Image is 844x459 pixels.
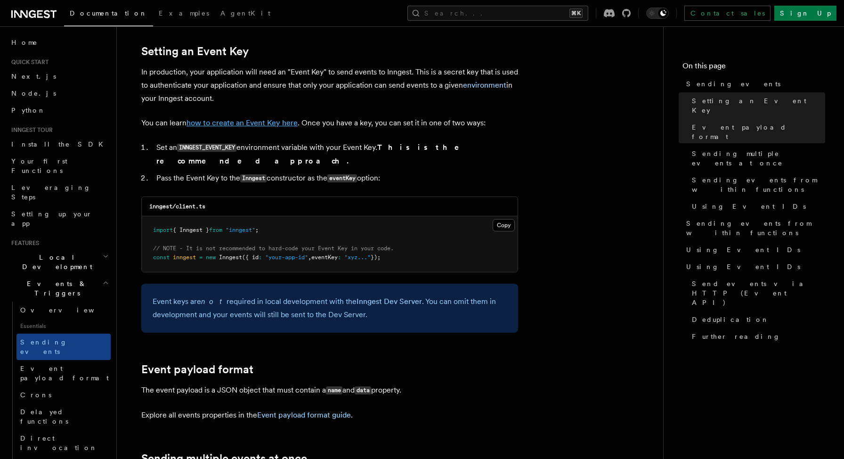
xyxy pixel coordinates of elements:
[686,219,825,238] span: Sending events from within functions
[326,386,342,394] code: name
[154,172,518,185] li: Pass the Event Key to the constructor as the option:
[259,254,262,261] span: :
[16,430,111,456] a: Direct invocation
[338,254,341,261] span: :
[8,279,103,298] span: Events & Triggers
[177,144,236,152] code: INNGEST_EVENT_KEY
[153,245,394,252] span: // NOTE - It is not recommended to hard-code your Event Key in your code.
[308,254,311,261] span: ,
[327,174,357,182] code: eventKey
[569,8,583,18] kbd: ⌘K
[201,297,227,306] em: not
[682,215,825,241] a: Sending events from within functions
[8,179,111,205] a: Leveraging Steps
[8,85,111,102] a: Node.js
[692,332,780,341] span: Further reading
[257,410,351,419] a: Event payload format guide
[173,227,209,233] span: { Inngest }
[493,219,515,231] button: Copy
[692,202,806,211] span: Using Event IDs
[11,184,91,201] span: Leveraging Steps
[16,386,111,403] a: Crons
[70,9,147,17] span: Documentation
[774,6,836,21] a: Sign Up
[153,3,215,25] a: Examples
[255,227,259,233] span: ;
[242,254,259,261] span: ({ id
[219,254,242,261] span: Inngest
[20,306,117,314] span: Overview
[11,90,56,97] span: Node.js
[371,254,381,261] span: });
[199,254,203,261] span: =
[8,34,111,51] a: Home
[686,245,800,254] span: Using Event IDs
[226,227,255,233] span: "inngest"
[153,227,173,233] span: import
[8,275,111,302] button: Events & Triggers
[8,205,111,232] a: Setting up your app
[8,239,39,247] span: Features
[20,408,68,425] span: Delayed functions
[682,258,825,275] a: Using Event IDs
[141,409,518,422] p: Explore all events properties in the .
[141,66,518,105] p: In production, your application will need an "Event Key" to send events to Inngest. This is a sec...
[141,384,518,397] p: The event payload is a JSON object that must contain a and property.
[20,391,51,399] span: Crons
[154,141,518,168] li: Set an environment variable with your Event Key.
[141,116,518,130] p: You can learn . Once you have a key, you can set it in one of two ways:
[355,386,371,394] code: data
[8,136,111,153] a: Install the SDK
[688,145,825,172] a: Sending multiple events at once
[159,9,209,17] span: Examples
[692,149,825,168] span: Sending multiple events at once
[220,9,270,17] span: AgentKit
[686,262,800,271] span: Using Event IDs
[20,365,109,382] span: Event payload format
[8,102,111,119] a: Python
[11,107,46,114] span: Python
[646,8,669,19] button: Toggle dark mode
[20,434,97,451] span: Direct invocation
[688,119,825,145] a: Event payload format
[688,198,825,215] a: Using Event IDs
[156,143,472,165] strong: This is the recommended approach.
[265,254,308,261] span: "your-app-id"
[344,254,371,261] span: "xyz..."
[407,6,588,21] button: Search...⌘K
[141,363,253,376] a: Event payload format
[682,75,825,92] a: Sending events
[209,227,222,233] span: from
[8,68,111,85] a: Next.js
[8,58,49,66] span: Quick start
[688,328,825,345] a: Further reading
[8,126,53,134] span: Inngest tour
[688,275,825,311] a: Send events via HTTP (Event API)
[187,118,298,127] a: how to create an Event Key here
[688,311,825,328] a: Deduplication
[692,123,825,141] span: Event payload format
[11,140,109,148] span: Install the SDK
[682,241,825,258] a: Using Event IDs
[149,203,205,210] code: inngest/client.ts
[11,157,67,174] span: Your first Functions
[11,73,56,80] span: Next.js
[153,295,507,321] p: Event keys are required in local development with the . You can omit them in development and your...
[16,403,111,430] a: Delayed functions
[692,279,825,307] span: Send events via HTTP (Event API)
[16,334,111,360] a: Sending events
[686,79,780,89] span: Sending events
[11,210,92,227] span: Setting up your app
[206,254,216,261] span: new
[8,153,111,179] a: Your first Functions
[688,172,825,198] a: Sending events from within functions
[684,6,771,21] a: Contact sales
[64,3,153,26] a: Documentation
[692,96,825,115] span: Setting an Event Key
[688,92,825,119] a: Setting an Event Key
[16,360,111,386] a: Event payload format
[311,254,338,261] span: eventKey
[240,174,267,182] code: Inngest
[463,81,506,90] a: environment
[20,338,67,355] span: Sending events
